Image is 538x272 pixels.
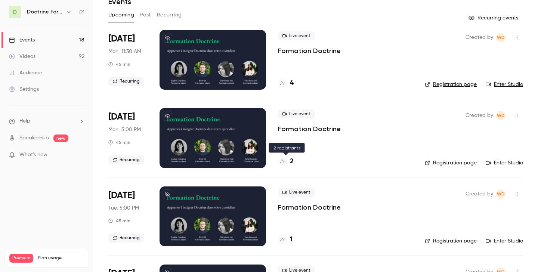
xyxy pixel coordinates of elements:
[497,33,505,42] span: WD
[486,81,523,88] a: Enter Studio
[486,237,523,245] a: Enter Studio
[425,237,477,245] a: Registration page
[38,255,84,261] span: Plan usage
[27,8,63,16] h6: Doctrine Formation Avocats
[278,31,315,40] span: Live event
[496,33,505,42] span: Webinar Doctrine
[496,111,505,120] span: Webinar Doctrine
[466,111,493,120] span: Created by
[466,33,493,42] span: Created by
[278,157,294,167] a: 2
[13,8,17,16] span: D
[278,78,294,88] a: 4
[9,36,35,44] div: Events
[108,33,135,45] span: [DATE]
[290,157,294,167] h4: 2
[278,203,341,212] a: Formation Doctrine
[9,117,84,125] li: help-dropdown-opener
[140,9,151,21] button: Past
[497,189,505,198] span: WD
[157,9,182,21] button: Recurring
[465,12,523,24] button: Recurring events
[108,234,144,242] span: Recurring
[108,186,148,246] div: Sep 9 Tue, 5:00 PM (Europe/Paris)
[486,159,523,167] a: Enter Studio
[278,235,293,245] a: 1
[75,152,84,158] iframe: Noticeable Trigger
[9,254,33,263] span: Premium
[290,78,294,88] h4: 4
[278,46,341,55] a: Formation Doctrine
[19,134,49,142] a: SpeakerHub
[108,189,135,201] span: [DATE]
[108,218,130,224] div: 45 min
[278,124,341,133] a: Formation Doctrine
[278,109,315,118] span: Live event
[108,108,148,168] div: Sep 8 Mon, 5:00 PM (Europe/Paris)
[278,188,315,197] span: Live event
[108,9,134,21] button: Upcoming
[108,139,130,145] div: 45 min
[425,159,477,167] a: Registration page
[19,117,30,125] span: Help
[9,69,42,77] div: Audience
[108,77,144,86] span: Recurring
[425,81,477,88] a: Registration page
[108,204,139,212] span: Tue, 5:00 PM
[108,126,141,133] span: Mon, 5:00 PM
[108,48,141,55] span: Mon, 11:30 AM
[53,135,68,142] span: new
[9,86,39,93] div: Settings
[108,155,144,164] span: Recurring
[19,151,47,159] span: What's new
[108,111,135,123] span: [DATE]
[108,30,148,90] div: Sep 8 Mon, 11:30 AM (Europe/Paris)
[497,111,505,120] span: WD
[496,189,505,198] span: Webinar Doctrine
[9,53,35,60] div: Videos
[290,235,293,245] h4: 1
[466,189,493,198] span: Created by
[108,61,130,67] div: 45 min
